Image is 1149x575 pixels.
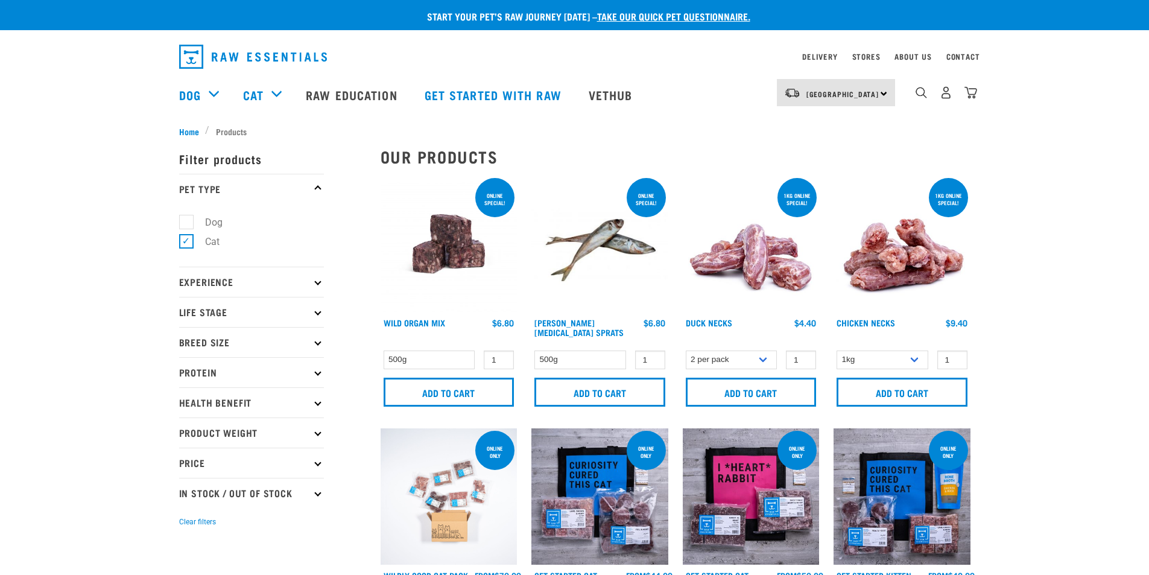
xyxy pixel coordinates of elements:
[484,351,514,369] input: 1
[186,215,227,230] label: Dog
[644,318,665,328] div: $6.80
[929,186,968,212] div: 1kg online special!
[384,378,514,407] input: Add to cart
[686,378,817,407] input: Add to cart
[802,54,837,59] a: Delivery
[946,54,980,59] a: Contact
[929,439,968,465] div: online only
[806,92,879,96] span: [GEOGRAPHIC_DATA]
[534,320,624,334] a: [PERSON_NAME][MEDICAL_DATA] Sprats
[169,40,980,74] nav: dropdown navigation
[784,87,800,98] img: van-moving.png
[179,516,216,527] button: Clear filters
[852,54,881,59] a: Stores
[777,186,817,212] div: 1kg online special!
[834,176,970,313] img: Pile Of Chicken Necks For Pets
[627,186,666,212] div: ONLINE SPECIAL!
[475,186,514,212] div: ONLINE SPECIAL!
[179,45,327,69] img: Raw Essentials Logo
[786,351,816,369] input: 1
[777,439,817,465] div: online only
[531,428,668,565] img: Assortment Of Raw Essential Products For Cats Including, Blue And Black Tote Bag With "Curiosity ...
[243,86,264,104] a: Cat
[475,439,514,465] div: ONLINE ONLY
[627,439,666,465] div: online only
[683,428,820,565] img: Assortment Of Raw Essential Products For Cats Including, Pink And Black Tote Bag With "I *Heart* ...
[179,387,324,418] p: Health Benefit
[894,54,931,59] a: About Us
[837,378,967,407] input: Add to cart
[413,71,577,119] a: Get started with Raw
[534,378,665,407] input: Add to cart
[531,176,668,313] img: Jack Mackarel Sparts Raw Fish For Dogs
[384,320,445,325] a: Wild Organ Mix
[964,86,977,99] img: home-icon@2x.png
[179,125,199,138] span: Home
[179,174,324,204] p: Pet Type
[492,318,514,328] div: $6.80
[794,318,816,328] div: $4.40
[940,86,952,99] img: user.png
[179,418,324,448] p: Product Weight
[179,267,324,297] p: Experience
[381,428,518,565] img: Cat 0 2sec
[179,327,324,357] p: Breed Size
[179,125,970,138] nav: breadcrumbs
[683,176,820,313] img: Pile Of Duck Necks For Pets
[834,428,970,565] img: NSP Kitten Update
[381,176,518,313] img: Wild Organ Mix
[294,71,412,119] a: Raw Education
[179,297,324,327] p: Life Stage
[946,318,967,328] div: $9.40
[179,478,324,508] p: In Stock / Out Of Stock
[937,351,967,369] input: 1
[381,147,970,166] h2: Our Products
[179,144,324,174] p: Filter products
[837,320,895,325] a: Chicken Necks
[179,357,324,387] p: Protein
[179,86,201,104] a: Dog
[686,320,732,325] a: Duck Necks
[597,13,750,19] a: take our quick pet questionnaire.
[577,71,648,119] a: Vethub
[916,87,927,98] img: home-icon-1@2x.png
[179,448,324,478] p: Price
[186,234,224,249] label: Cat
[635,351,665,369] input: 1
[179,125,206,138] a: Home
